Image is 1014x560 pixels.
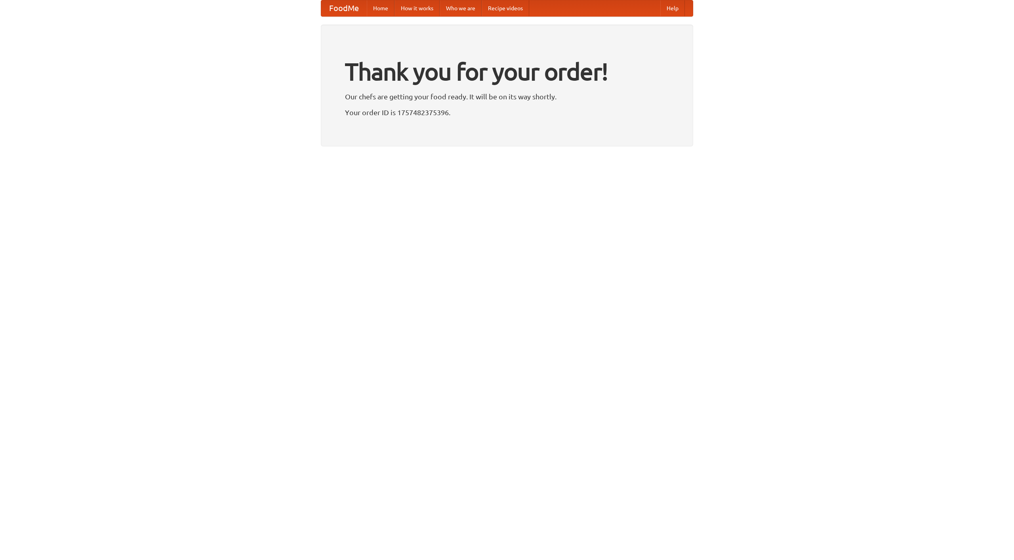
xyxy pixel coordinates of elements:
p: Your order ID is 1757482375396. [345,106,669,118]
a: Home [367,0,395,16]
h1: Thank you for your order! [345,53,669,91]
a: Help [660,0,685,16]
a: FoodMe [321,0,367,16]
a: How it works [395,0,440,16]
p: Our chefs are getting your food ready. It will be on its way shortly. [345,91,669,103]
a: Who we are [440,0,482,16]
a: Recipe videos [482,0,529,16]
